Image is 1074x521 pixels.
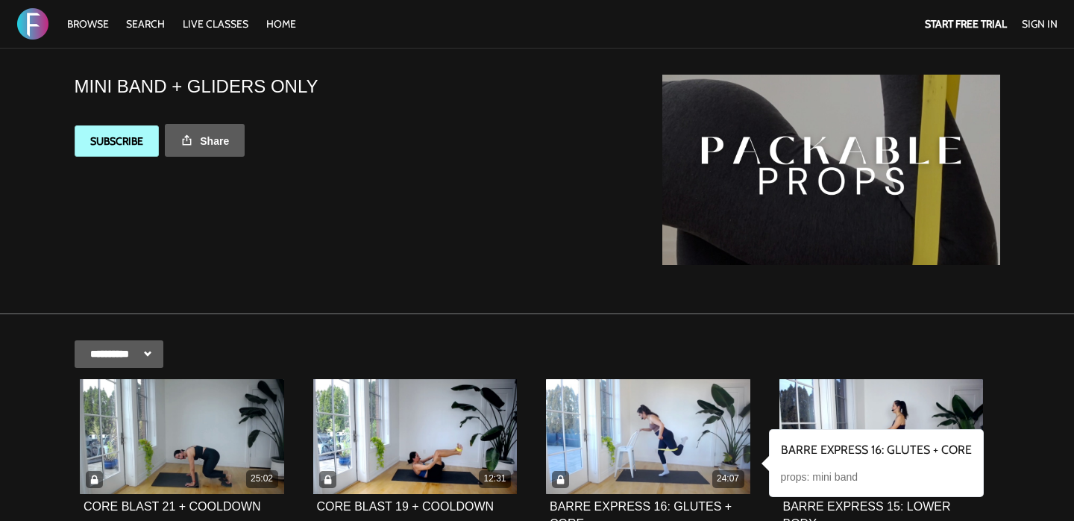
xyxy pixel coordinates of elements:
a: Subscribe [75,125,159,157]
a: Search [119,17,172,31]
a: BARRE EXPRESS 15: LOWER BODY 19:40 [779,379,984,494]
div: 24:07 [712,470,744,487]
strong: BARRE EXPRESS 16: GLUTES + CORE [781,443,972,457]
a: Browse [60,17,116,31]
div: 12:31 [479,470,511,487]
p: props: mini band [781,469,972,484]
h1: MINI BAND + GLIDERS ONLY [75,75,318,98]
nav: Primary [60,16,304,31]
a: Start Free Trial [925,17,1007,31]
a: Share [165,124,245,157]
a: BARRE EXPRESS 16: GLUTES + CORE 24:07 [546,379,750,494]
div: 25:02 [246,470,278,487]
img: MINI BAND + GLIDERS ONLY [662,75,1000,265]
a: HOME [259,17,304,31]
a: CORE BLAST 21 + COOLDOWN [84,501,261,513]
a: CORE BLAST 19 + COOLDOWN [317,501,494,513]
a: LIVE CLASSES [175,17,256,31]
img: FORMATION [17,8,48,40]
a: CORE BLAST 19 + COOLDOWN 12:31 [313,379,518,494]
a: Sign In [1022,17,1058,31]
a: CORE BLAST 21 + COOLDOWN 25:02 [80,379,284,494]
